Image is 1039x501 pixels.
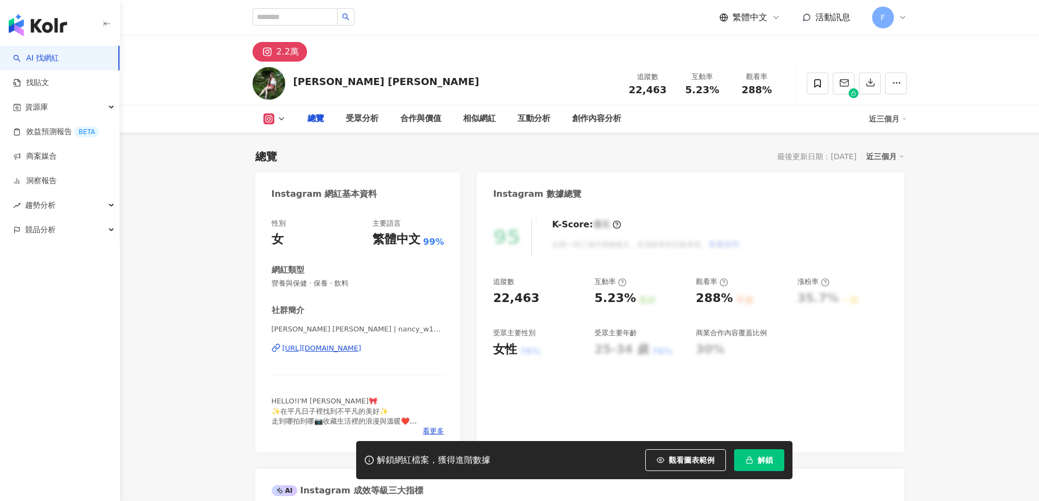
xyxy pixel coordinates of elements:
span: 解鎖 [758,456,773,464]
div: 追蹤數 [627,71,669,82]
a: 商案媒合 [13,151,57,162]
div: 性別 [272,219,286,228]
div: 創作內容分析 [572,112,621,125]
div: 288% [696,290,733,307]
span: search [342,13,350,21]
div: 網紅類型 [272,264,304,276]
div: 最後更新日期：[DATE] [777,152,856,161]
span: 繁體中文 [732,11,767,23]
span: 看更多 [423,426,444,436]
div: 女 [272,231,284,248]
div: 受眾分析 [346,112,379,125]
a: [URL][DOMAIN_NAME] [272,343,445,353]
div: 互動分析 [518,112,550,125]
div: 商業合作內容覆蓋比例 [696,328,767,338]
div: 近三個月 [866,149,904,164]
img: KOL Avatar [253,67,285,100]
span: 288% [742,84,772,95]
div: Instagram 網紅基本資料 [272,188,377,200]
div: 觀看率 [736,71,778,82]
a: searchAI 找網紅 [13,53,59,64]
a: 找貼文 [13,77,49,88]
span: 活動訊息 [815,12,850,22]
div: AI [272,485,298,496]
span: 趨勢分析 [25,193,56,218]
div: 漲粉率 [797,277,830,287]
div: 總覽 [255,149,277,164]
span: [PERSON_NAME] [PERSON_NAME] | nancy_w1230 [272,324,445,334]
div: 互動率 [594,277,627,287]
div: 受眾主要性別 [493,328,536,338]
div: 總覽 [308,112,324,125]
span: 營養與保健 · 保養 · 飲料 [272,279,445,288]
div: 22,463 [493,290,539,307]
span: 99% [423,236,444,248]
div: [PERSON_NAME] [PERSON_NAME] [293,75,479,88]
div: [URL][DOMAIN_NAME] [283,343,362,353]
button: 2.2萬 [253,42,307,62]
div: Instagram 成效等級三大指標 [272,485,423,497]
div: 繁體中文 [373,231,421,248]
span: 競品分析 [25,218,56,242]
span: 22,463 [629,84,666,95]
span: F [880,11,885,23]
div: K-Score : [552,219,621,231]
div: 5.23% [594,290,636,307]
div: 2.2萬 [277,44,299,59]
span: 資源庫 [25,95,48,119]
div: 主要語言 [373,219,401,228]
div: 觀看率 [696,277,728,287]
a: 效益預測報告BETA [13,126,99,137]
div: 解鎖網紅檔案，獲得進階數據 [377,455,490,466]
div: 女性 [493,341,517,358]
button: 觀看圖表範例 [645,449,726,471]
div: 互動率 [682,71,723,82]
div: 追蹤數 [493,277,514,287]
a: 洞察報告 [13,176,57,186]
span: rise [13,202,21,209]
span: 觀看圖表範例 [669,456,714,464]
div: 社群簡介 [272,305,304,316]
span: 5.23% [685,84,719,95]
span: HELLO!I'M [PERSON_NAME]🎀 ✨在平凡日子裡找到不平凡的美好✨ 走到哪拍到哪📷收藏生活裡的浪漫與溫暖❤️ 最愛天空☁️咖啡與穿搭小日常👗 合作邀約可IG私訊或Email 📩[... [272,397,417,455]
img: logo [9,14,67,36]
div: 受眾主要年齡 [594,328,637,338]
div: 近三個月 [869,110,907,128]
div: Instagram 數據總覽 [493,188,581,200]
div: 相似網紅 [463,112,496,125]
button: 解鎖 [734,449,784,471]
div: 合作與價值 [400,112,441,125]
